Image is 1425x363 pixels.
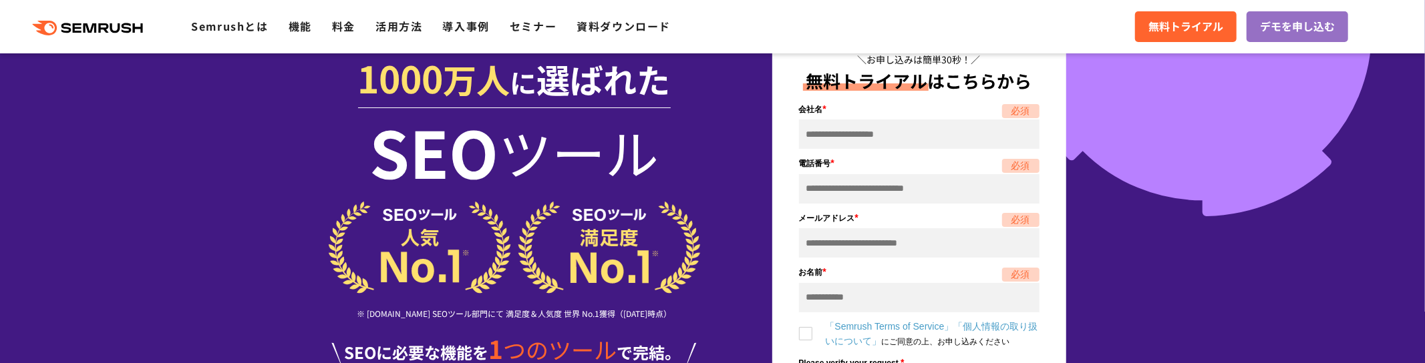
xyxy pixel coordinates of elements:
[826,321,1038,346] a: 「個人情報の取り扱いについて」
[191,18,268,34] a: Semrushとは
[799,101,1040,116] label: 会社名
[444,55,510,103] span: 万人
[799,155,1040,170] label: 電話番号
[369,125,498,178] span: SEO
[1002,104,1040,118] span: 必須
[1002,213,1040,227] span: 必須
[498,125,659,178] span: ツール
[799,264,1040,279] label: お名前
[799,52,1040,67] p: ＼お申し込みは簡単30秒！／
[375,18,422,34] a: 活用方法
[826,321,954,332] a: 「Semrush Terms of Service」
[1002,268,1040,282] span: 必須
[358,51,444,104] span: 1000
[1260,18,1335,35] span: デモを申し込む
[289,18,312,34] a: 機能
[443,18,490,34] a: 導入事例
[1135,11,1237,42] a: 無料トライアル
[799,210,1040,225] label: メールアドレス
[806,68,1032,93] span: 無料トライアルはこちらから
[510,63,537,101] span: に
[826,319,1040,349] label: にご同意の上、お申し込みください
[1002,159,1040,173] span: 必須
[1148,18,1223,35] span: 無料トライアル
[332,18,355,34] a: 料金
[537,55,671,103] span: 選ばれた
[329,294,700,336] div: ※ [DOMAIN_NAME] SEOツール部門にて 満足度＆人気度 世界 No.1獲得（[DATE]時点）
[1247,11,1348,42] a: デモを申し込む
[577,18,671,34] a: 資料ダウンロード
[510,18,557,34] a: セミナー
